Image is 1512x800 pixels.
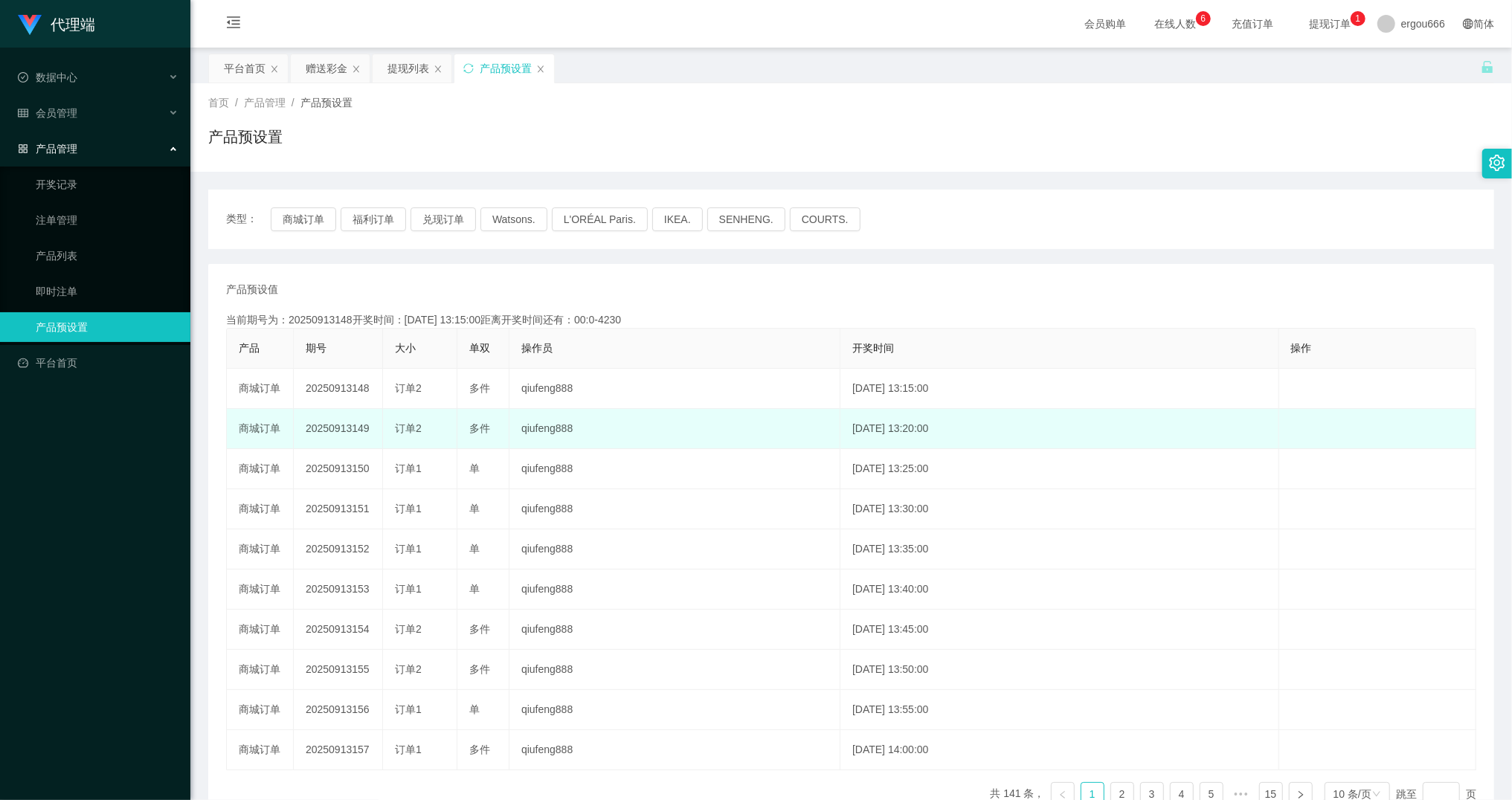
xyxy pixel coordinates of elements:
[227,489,294,529] td: 商城订单
[840,610,1278,650] td: [DATE] 13:45:00
[469,703,480,715] span: 单
[51,1,95,48] h1: 代理端
[840,730,1278,770] td: [DATE] 14:00:00
[395,462,422,474] span: 订单1
[227,650,294,690] td: 商城订单
[227,570,294,610] td: 商城订单
[536,65,545,74] i: 图标: close
[294,570,383,610] td: 20250913153
[1355,11,1360,26] p: 1
[1224,19,1281,29] span: 充值订单
[36,170,178,199] a: 开奖记录
[294,690,383,730] td: 20250913156
[463,63,474,74] i: 图标: sync
[239,342,260,354] span: 产品
[1147,19,1203,29] span: 在线人数
[294,369,383,409] td: 20250913148
[852,342,894,354] span: 开奖时间
[395,543,422,555] span: 订单1
[707,207,785,231] button: SENHENG.
[1296,790,1305,799] i: 图标: right
[224,54,266,83] div: 平台首页
[18,107,77,119] span: 会员管理
[395,743,422,755] span: 订单1
[480,54,532,83] div: 产品预设置
[509,570,840,610] td: qiufeng888
[509,650,840,690] td: qiufeng888
[652,207,703,231] button: IKEA.
[294,449,383,489] td: 20250913150
[271,207,336,231] button: 商城订单
[18,71,77,83] span: 数据中心
[469,342,490,354] span: 单双
[411,207,476,231] button: 兑现订单
[840,690,1278,730] td: [DATE] 13:55:00
[18,348,178,378] a: 图标: dashboard平台首页
[509,409,840,449] td: qiufeng888
[36,312,178,342] a: 产品预设置
[227,610,294,650] td: 商城订单
[395,422,422,434] span: 订单2
[395,583,422,595] span: 订单1
[341,207,406,231] button: 福利订单
[469,382,490,394] span: 多件
[387,54,429,83] div: 提现列表
[434,65,443,74] i: 图标: close
[294,730,383,770] td: 20250913157
[521,342,553,354] span: 操作员
[509,690,840,730] td: qiufeng888
[1489,155,1505,171] i: 图标: setting
[395,663,422,675] span: 订单2
[509,529,840,570] td: qiufeng888
[294,409,383,449] td: 20250913149
[227,529,294,570] td: 商城订单
[1196,11,1211,26] sup: 6
[840,570,1278,610] td: [DATE] 13:40:00
[227,730,294,770] td: 商城订单
[1481,60,1494,74] i: 图标: unlock
[36,205,178,235] a: 注单管理
[294,489,383,529] td: 20250913151
[509,369,840,409] td: qiufeng888
[840,489,1278,529] td: [DATE] 13:30:00
[1302,19,1358,29] span: 提现订单
[840,369,1278,409] td: [DATE] 13:15:00
[18,108,28,118] i: 图标: table
[840,650,1278,690] td: [DATE] 13:50:00
[469,462,480,474] span: 单
[208,126,283,148] h1: 产品预设置
[1463,19,1473,29] i: 图标: global
[1200,11,1206,26] p: 6
[306,54,347,83] div: 赠送彩金
[395,623,422,635] span: 订单2
[790,207,860,231] button: COURTS.
[306,342,326,354] span: 期号
[18,15,42,36] img: logo.9652507e.png
[208,97,229,109] span: 首页
[840,529,1278,570] td: [DATE] 13:35:00
[509,610,840,650] td: qiufeng888
[226,207,271,231] span: 类型：
[509,730,840,770] td: qiufeng888
[300,97,353,109] span: 产品预设置
[480,207,547,231] button: Watsons.
[509,449,840,489] td: qiufeng888
[395,503,422,514] span: 订单1
[1058,790,1067,799] i: 图标: left
[227,369,294,409] td: 商城订单
[469,663,490,675] span: 多件
[395,382,422,394] span: 订单2
[18,18,95,30] a: 代理端
[469,623,490,635] span: 多件
[509,489,840,529] td: qiufeng888
[469,743,490,755] span: 多件
[36,277,178,306] a: 即时注单
[1351,11,1365,26] sup: 1
[227,409,294,449] td: 商城订单
[469,583,480,595] span: 单
[18,72,28,83] i: 图标: check-circle-o
[395,703,422,715] span: 订单1
[227,449,294,489] td: 商城订单
[244,97,286,109] span: 产品管理
[292,97,295,109] span: /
